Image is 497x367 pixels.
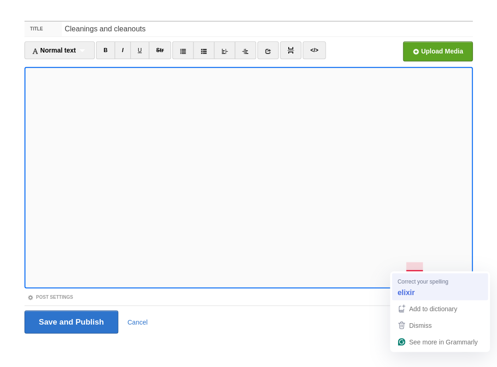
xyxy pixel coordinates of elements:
[27,294,73,299] a: Post Settings
[96,41,115,59] a: B
[24,310,118,333] input: Save and Publish
[149,41,171,59] a: Str
[287,47,294,53] img: pagebreak-icon.png
[156,47,164,53] del: Str
[127,318,148,326] a: Cancel
[303,41,325,59] a: </>
[24,22,62,36] label: Title
[115,41,131,59] a: I
[32,47,76,54] span: Normal text
[130,41,149,59] a: U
